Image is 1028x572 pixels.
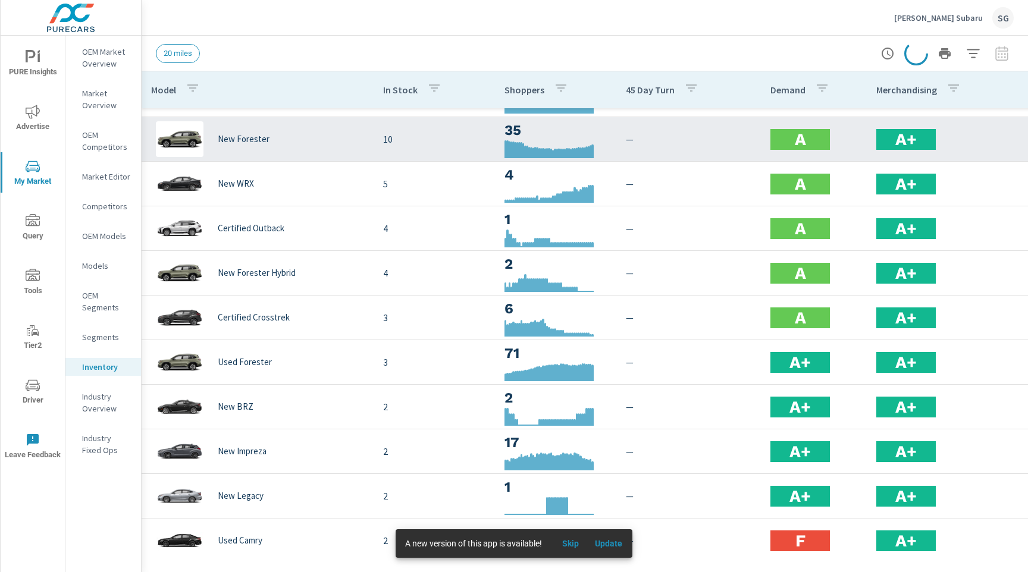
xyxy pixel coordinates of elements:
[626,533,751,548] p: —
[156,255,203,291] img: glamour
[82,200,131,212] p: Competitors
[789,397,811,417] h2: A+
[626,132,751,146] p: —
[156,478,203,514] img: glamour
[218,535,262,546] p: Used Camry
[504,84,544,96] p: Shoppers
[795,530,806,551] h2: F
[626,266,751,280] p: —
[383,444,485,458] p: 2
[504,477,607,497] h3: 1
[4,323,61,353] span: Tier2
[795,174,806,194] h2: A
[405,539,542,548] span: A new version of this app is available!
[65,287,141,316] div: OEM Segments
[626,221,751,235] p: —
[383,266,485,280] p: 4
[992,7,1014,29] div: SG
[218,134,269,144] p: New Forester
[556,538,585,549] span: Skip
[65,388,141,417] div: Industry Overview
[383,355,485,369] p: 3
[504,298,607,319] h3: 6
[789,352,811,373] h2: A+
[795,129,806,150] h2: A
[895,397,917,417] h2: A+
[218,491,264,501] p: New Legacy
[626,177,751,191] p: —
[218,357,272,367] p: Used Forester
[895,352,917,373] h2: A+
[218,401,253,412] p: New BRZ
[895,263,917,284] h2: A+
[626,84,675,96] p: 45 Day Turn
[65,429,141,459] div: Industry Fixed Ops
[789,441,811,462] h2: A+
[156,344,203,380] img: glamour
[82,171,131,183] p: Market Editor
[65,227,141,245] div: OEM Models
[895,307,917,328] h2: A+
[82,46,131,70] p: OEM Market Overview
[82,361,131,373] p: Inventory
[65,257,141,275] div: Models
[4,378,61,407] span: Driver
[383,310,485,325] p: 3
[156,121,203,157] img: glamour
[383,132,485,146] p: 10
[504,432,607,452] h3: 17
[933,42,957,65] button: Print Report
[65,126,141,156] div: OEM Competitors
[218,178,254,189] p: New WRX
[961,42,985,65] button: Apply Filters
[4,50,61,79] span: PURE Insights
[895,441,917,462] h2: A+
[876,84,937,96] p: Merchandising
[795,263,806,284] h2: A
[626,355,751,369] p: —
[4,433,61,462] span: Leave Feedback
[795,218,806,239] h2: A
[82,260,131,272] p: Models
[795,307,806,328] h2: A
[65,84,141,114] div: Market Overview
[1,36,65,473] div: nav menu
[504,343,607,363] h3: 71
[156,523,203,558] img: glamour
[626,444,751,458] p: —
[82,290,131,313] p: OEM Segments
[156,49,199,58] span: 20 miles
[156,300,203,335] img: glamour
[626,310,751,325] p: —
[383,489,485,503] p: 2
[156,166,203,202] img: glamour
[4,269,61,298] span: Tools
[383,84,418,96] p: In Stock
[4,105,61,134] span: Advertise
[82,391,131,414] p: Industry Overview
[895,486,917,507] h2: A+
[65,197,141,215] div: Competitors
[82,331,131,343] p: Segments
[770,84,806,96] p: Demand
[895,129,917,150] h2: A+
[82,87,131,111] p: Market Overview
[218,446,267,457] p: New Impreza
[894,12,983,23] p: [PERSON_NAME] Subaru
[65,358,141,376] div: Inventory
[156,433,203,469] img: glamour
[626,400,751,414] p: —
[504,120,607,140] h3: 35
[65,43,141,73] div: OEM Market Overview
[895,218,917,239] h2: A+
[218,312,290,323] p: Certified Crosstrek
[82,432,131,456] p: Industry Fixed Ops
[218,268,296,278] p: New Forester Hybrid
[789,486,811,507] h2: A+
[383,400,485,414] p: 2
[151,84,176,96] p: Model
[551,534,590,553] button: Skip
[895,530,917,551] h2: A+
[383,177,485,191] p: 5
[156,210,203,246] img: glamour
